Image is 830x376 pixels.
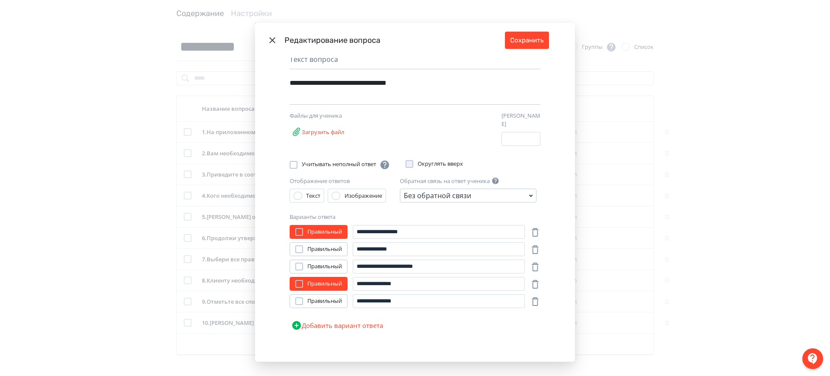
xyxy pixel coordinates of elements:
label: Обратная связь на ответ ученика [400,177,490,186]
span: Правильный [307,280,342,288]
button: Сохранить [505,32,549,49]
span: Правильный [307,262,342,271]
span: Учитывать неполный ответ [302,160,390,170]
span: Правильный [307,297,342,305]
div: Modal [255,23,575,361]
div: Текст [306,192,320,200]
label: Варианты ответа [290,213,335,222]
span: Правильный [307,228,342,236]
div: Изображение [345,192,382,200]
div: Текст вопроса [290,54,540,69]
div: Файлы для ученика [290,112,380,120]
label: [PERSON_NAME] [501,112,540,129]
span: Правильный [307,245,342,254]
button: Добавить вариант ответа [290,317,385,334]
label: Отображение ответов [290,177,350,186]
span: Округлять вверх [418,160,463,168]
div: Редактирование вопроса [284,35,505,46]
div: Без обратной связи [404,190,471,201]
